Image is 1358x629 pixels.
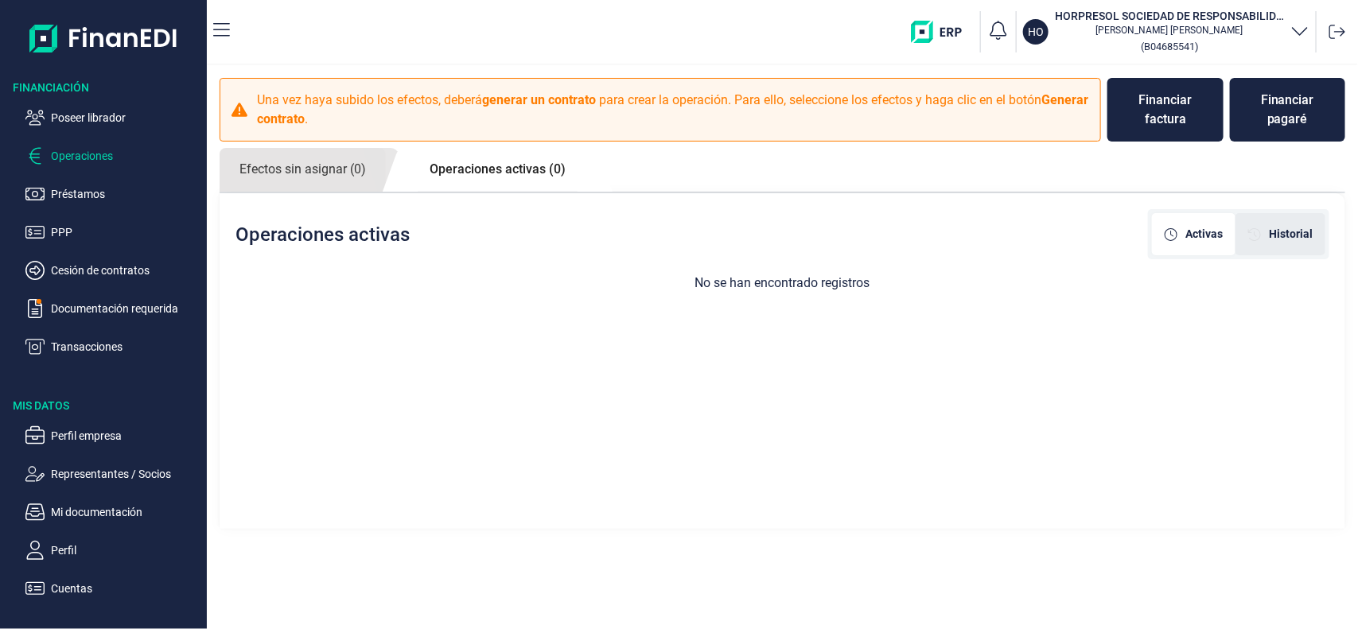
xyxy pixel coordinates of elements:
[51,503,200,522] p: Mi documentación
[51,108,200,127] p: Poseer librador
[257,91,1091,129] p: Una vez haya subido los efectos, deberá para crear la operación. Para ello, seleccione los efecto...
[220,148,386,192] a: Efectos sin asignar (0)
[51,426,200,445] p: Perfil empresa
[410,148,586,191] a: Operaciones activas (0)
[51,184,200,204] p: Préstamos
[51,299,200,318] p: Documentación requerida
[1120,91,1211,129] div: Financiar factura
[25,299,200,318] button: Documentación requerida
[1055,24,1284,37] p: [PERSON_NAME] [PERSON_NAME]
[220,275,1345,290] h3: No se han encontrado registros
[25,579,200,598] button: Cuentas
[51,146,200,165] p: Operaciones
[25,184,200,204] button: Préstamos
[25,426,200,445] button: Perfil empresa
[1028,24,1044,40] p: HO
[1230,78,1345,142] button: Financiar pagaré
[25,223,200,242] button: PPP
[1185,226,1223,243] span: Activas
[51,464,200,483] p: Representantes / Socios
[1141,41,1198,52] small: Copiar cif
[29,13,178,64] img: Logo de aplicación
[1152,213,1235,255] div: [object Object]
[25,261,200,280] button: Cesión de contratos
[482,92,596,107] b: generar un contrato
[51,541,200,560] p: Perfil
[25,503,200,522] button: Mi documentación
[25,337,200,356] button: Transacciones
[51,223,200,242] p: PPP
[1269,226,1313,243] span: Historial
[235,223,410,246] h2: Operaciones activas
[51,579,200,598] p: Cuentas
[25,108,200,127] button: Poseer librador
[1055,8,1284,24] h3: HORPRESOL SOCIEDAD DE RESPONSABILIDAD LIMITADA
[51,261,200,280] p: Cesión de contratos
[51,337,200,356] p: Transacciones
[25,464,200,483] button: Representantes / Socios
[911,21,974,43] img: erp
[1243,91,1333,129] div: Financiar pagaré
[1107,78,1224,142] button: Financiar factura
[25,146,200,165] button: Operaciones
[1235,213,1325,255] div: [object Object]
[25,541,200,560] button: Perfil
[1023,8,1309,56] button: HOHORPRESOL SOCIEDAD DE RESPONSABILIDAD LIMITADA[PERSON_NAME] [PERSON_NAME](B04685541)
